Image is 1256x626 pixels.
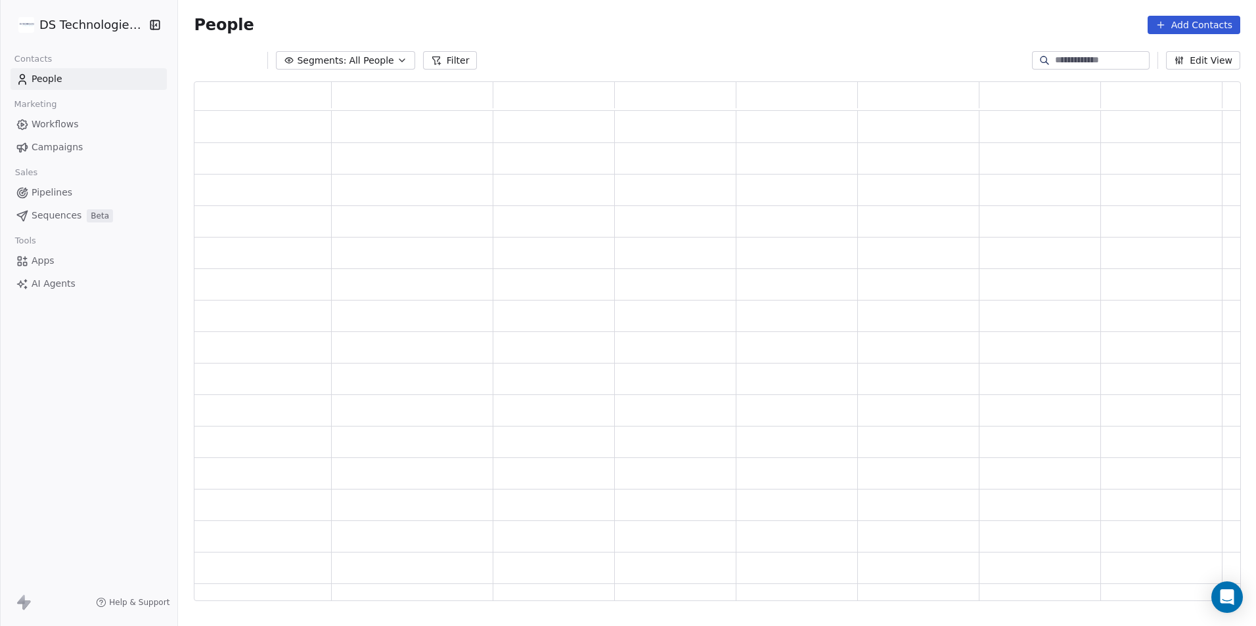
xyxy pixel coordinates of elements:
[109,597,169,608] span: Help & Support
[349,54,393,68] span: All People
[11,273,167,295] a: AI Agents
[11,68,167,90] a: People
[32,209,81,222] span: Sequences
[9,94,62,114] span: Marketing
[87,209,113,222] span: Beta
[32,72,62,86] span: People
[18,17,34,33] img: DS%20Updated%20Logo.jpg
[32,186,72,199] span: Pipelines
[39,16,146,33] span: DS Technologies Inc
[297,54,346,68] span: Segments:
[194,15,254,35] span: People
[32,140,83,154] span: Campaigns
[9,49,58,69] span: Contacts
[11,250,167,272] a: Apps
[16,14,141,36] button: DS Technologies Inc
[1211,581,1243,613] div: Open Intercom Messenger
[32,277,76,291] span: AI Agents
[11,182,167,203] a: Pipelines
[423,51,478,70] button: Filter
[9,231,41,251] span: Tools
[9,163,43,182] span: Sales
[1148,16,1240,34] button: Add Contacts
[1166,51,1240,70] button: Edit View
[11,136,167,158] a: Campaigns
[32,117,79,131] span: Workflows
[11,205,167,226] a: SequencesBeta
[11,114,167,135] a: Workflows
[32,254,55,268] span: Apps
[96,597,169,608] a: Help & Support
